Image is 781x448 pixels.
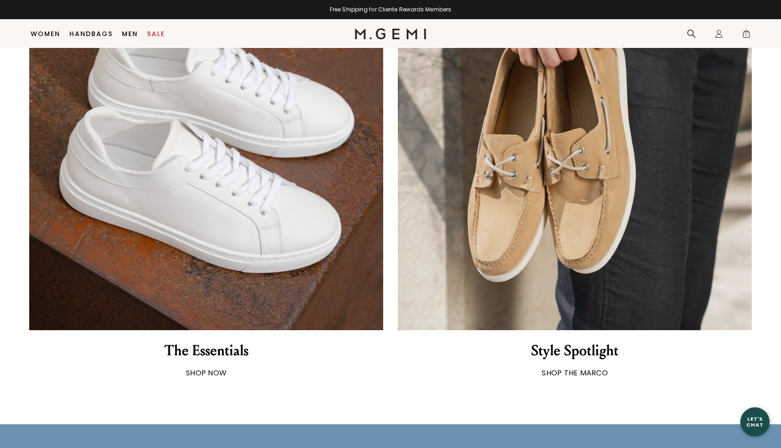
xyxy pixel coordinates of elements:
[355,28,427,39] img: M.Gemi
[740,416,770,427] div: Let's Chat
[742,31,751,40] span: 1
[164,342,248,359] strong: The Essentials
[186,368,227,378] strong: SHOP NOW
[147,30,165,37] a: Sale
[31,30,60,37] a: Women
[69,30,113,37] a: Handbags
[542,368,608,378] strong: SHOP THE MARCO
[122,30,138,37] a: Men
[531,342,618,359] strong: Style Spotlight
